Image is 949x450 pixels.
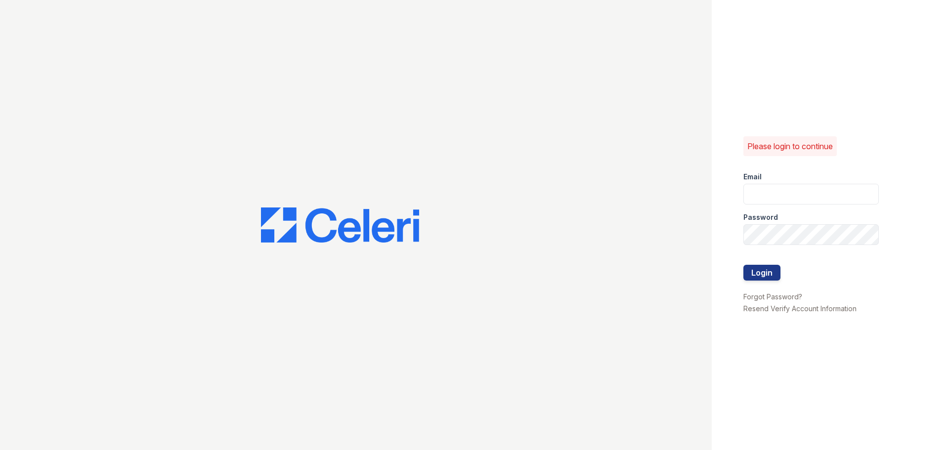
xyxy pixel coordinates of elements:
img: CE_Logo_Blue-a8612792a0a2168367f1c8372b55b34899dd931a85d93a1a3d3e32e68fde9ad4.png [261,207,419,243]
p: Please login to continue [747,140,833,152]
button: Login [743,265,780,281]
label: Password [743,212,778,222]
label: Email [743,172,762,182]
a: Resend Verify Account Information [743,304,857,313]
a: Forgot Password? [743,292,802,301]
